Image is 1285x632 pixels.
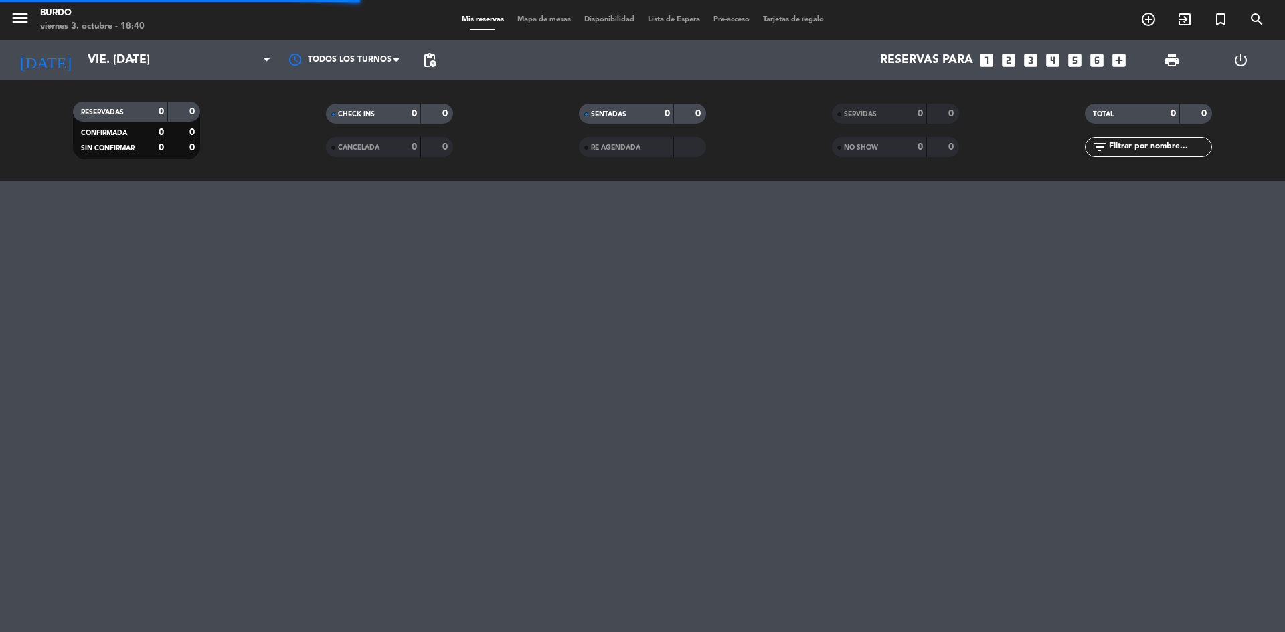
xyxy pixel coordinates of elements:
[1177,11,1193,27] i: exit_to_app
[10,8,30,33] button: menu
[1000,51,1017,69] i: looks_two
[338,111,375,118] span: CHECK INS
[880,54,973,67] span: Reservas para
[422,52,438,68] span: pending_actions
[1092,139,1108,155] i: filter_list
[10,8,30,28] i: menu
[918,109,923,118] strong: 0
[591,111,626,118] span: SENTADAS
[1093,111,1114,118] span: TOTAL
[641,16,707,23] span: Lista de Espera
[756,16,831,23] span: Tarjetas de regalo
[1206,40,1275,80] div: LOG OUT
[1022,51,1039,69] i: looks_3
[412,109,417,118] strong: 0
[695,109,703,118] strong: 0
[189,107,197,116] strong: 0
[1213,11,1229,27] i: turned_in_not
[578,16,641,23] span: Disponibilidad
[159,107,164,116] strong: 0
[124,52,141,68] i: arrow_drop_down
[1201,109,1209,118] strong: 0
[40,7,145,20] div: Burdo
[844,111,877,118] span: SERVIDAS
[455,16,511,23] span: Mis reservas
[948,109,956,118] strong: 0
[1164,52,1180,68] span: print
[1110,51,1128,69] i: add_box
[159,128,164,137] strong: 0
[1088,51,1106,69] i: looks_6
[81,130,127,136] span: CONFIRMADA
[707,16,756,23] span: Pre-acceso
[1108,140,1211,154] input: Filtrar por nombre...
[189,143,197,152] strong: 0
[948,142,956,152] strong: 0
[1066,51,1084,69] i: looks_5
[442,109,450,118] strong: 0
[591,144,640,151] span: RE AGENDADA
[1233,52,1249,68] i: power_settings_new
[10,45,81,75] i: [DATE]
[338,144,379,151] span: CANCELADA
[1249,11,1265,27] i: search
[412,142,417,152] strong: 0
[1140,11,1156,27] i: add_circle_outline
[81,145,135,152] span: SIN CONFIRMAR
[511,16,578,23] span: Mapa de mesas
[665,109,670,118] strong: 0
[442,142,450,152] strong: 0
[159,143,164,152] strong: 0
[844,144,878,151] span: NO SHOW
[1171,109,1176,118] strong: 0
[1044,51,1061,69] i: looks_4
[40,20,145,33] div: viernes 3. octubre - 18:40
[189,128,197,137] strong: 0
[81,109,124,116] span: RESERVADAS
[918,142,923,152] strong: 0
[978,51,995,69] i: looks_one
